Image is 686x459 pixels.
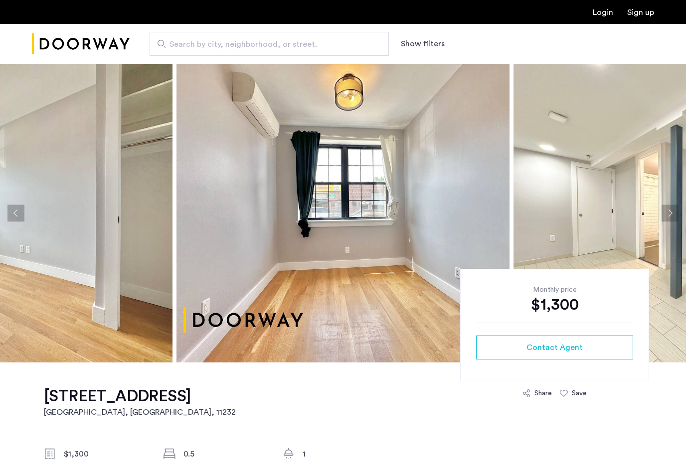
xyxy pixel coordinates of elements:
button: Next apartment [662,205,679,222]
span: Contact Agent [526,342,583,353]
div: Save [572,388,587,398]
h2: [GEOGRAPHIC_DATA], [GEOGRAPHIC_DATA] , 11232 [44,406,236,418]
a: Registration [627,8,654,16]
a: Cazamio Logo [32,25,130,63]
img: apartment [176,64,510,362]
button: Show or hide filters [401,38,445,50]
img: logo [32,25,130,63]
h1: [STREET_ADDRESS] [44,386,236,406]
a: Login [593,8,613,16]
button: button [476,336,633,359]
span: Search by city, neighborhood, or street. [170,38,361,50]
div: Share [534,388,552,398]
div: $1,300 [476,295,633,315]
button: Previous apartment [7,205,24,222]
input: Apartment Search [150,32,389,56]
iframe: chat widget [644,419,676,449]
div: Monthly price [476,285,633,295]
a: [STREET_ADDRESS][GEOGRAPHIC_DATA], [GEOGRAPHIC_DATA], 11232 [44,386,236,418]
